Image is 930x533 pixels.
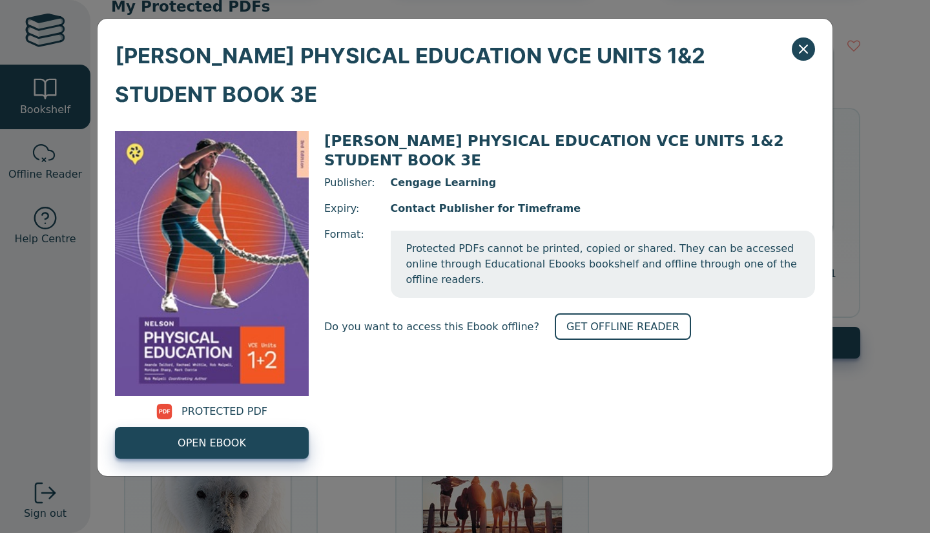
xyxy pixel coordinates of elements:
[792,37,815,61] button: Close
[115,131,309,396] img: c336cf98-d3fa-4682-aebc-214764fc64be.jpg
[156,404,172,419] img: pdf.svg
[181,404,267,419] span: PROTECTED PDF
[391,231,815,298] span: Protected PDFs cannot be printed, copied or shared. They can be accessed online through Education...
[324,201,375,216] span: Expiry:
[324,175,375,191] span: Publisher:
[324,313,815,340] div: Do you want to access this Ebook offline?
[324,132,784,169] span: [PERSON_NAME] PHYSICAL EDUCATION VCE UNITS 1&2 STUDENT BOOK 3E
[115,427,309,459] a: OPEN EBOOK
[391,201,815,216] span: Contact Publisher for Timeframe
[324,227,375,298] span: Format:
[391,175,815,191] span: Cengage Learning
[178,435,246,451] span: OPEN EBOOK
[555,313,691,340] a: GET OFFLINE READER
[115,36,792,114] span: [PERSON_NAME] PHYSICAL EDUCATION VCE UNITS 1&2 STUDENT BOOK 3E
